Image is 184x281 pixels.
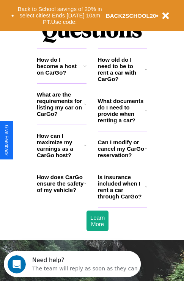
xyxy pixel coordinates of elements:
iframe: Intercom live chat discovery launcher [4,251,141,277]
button: Back to School savings of 20% in select cities! Ends [DATE] 10am PT.Use code: [14,4,106,27]
h3: How does CarGo ensure the safety of my vehicle? [37,174,84,193]
h3: Is insurance included when I rent a car through CarGo? [98,174,145,200]
div: Need help? [28,6,134,12]
h3: How old do I need to be to rent a car with CarGo? [98,56,145,82]
h3: Can I modify or cancel my CarGo reservation? [98,139,145,158]
h3: How can I maximize my earnings as a CarGo host? [37,133,84,158]
h3: What documents do I need to provide when renting a car? [98,98,146,123]
div: The team will reply as soon as they can [28,12,134,20]
div: Open Intercom Messenger [3,3,141,24]
button: Learn More [86,211,109,231]
b: BACK2SCHOOL20 [106,12,156,19]
iframe: Intercom live chat [8,255,26,273]
h3: How do I become a host on CarGo? [37,56,83,76]
div: Give Feedback [4,125,9,156]
h3: What are the requirements for listing my car on CarGo? [37,91,84,117]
